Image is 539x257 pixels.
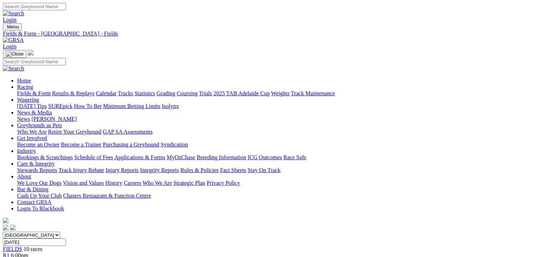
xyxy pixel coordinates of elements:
[199,90,212,96] a: Trials
[17,173,31,180] a: About
[17,116,536,122] div: News & Media
[207,180,240,186] a: Privacy Policy
[3,17,16,23] a: Login
[157,90,175,96] a: Grading
[220,167,246,173] a: Fact Sheets
[248,154,282,160] a: ICG Outcomes
[103,129,153,135] a: GAP SA Assessments
[105,180,122,186] a: History
[118,90,133,96] a: Tracks
[28,50,33,55] img: logo-grsa-white.png
[3,239,66,246] input: Select date
[114,154,165,160] a: Applications & Forms
[3,10,24,17] img: Search
[24,246,42,252] span: 10 races
[17,77,31,84] a: Home
[3,3,66,10] input: Search
[17,141,536,148] div: Get Involved
[142,180,172,186] a: Who We Are
[17,116,30,122] a: News
[17,141,59,148] a: Become an Owner
[3,31,536,37] a: Fields & Form - [GEOGRAPHIC_DATA] - Fields
[31,116,77,122] a: [PERSON_NAME]
[124,180,141,186] a: Careers
[58,167,104,173] a: Track Injury Rebate
[177,90,198,96] a: Coursing
[3,65,24,72] img: Search
[17,90,51,96] a: Fields & Form
[17,199,51,205] a: Contact GRSA
[283,154,306,160] a: Race Safe
[17,109,52,116] a: News & Media
[17,129,47,135] a: Who We Are
[3,23,22,31] button: Toggle navigation
[63,180,104,186] a: Vision and Values
[3,225,9,230] img: facebook.svg
[17,97,39,103] a: Wagering
[291,90,335,96] a: Track Maintenance
[3,58,66,65] input: Search
[140,167,179,173] a: Integrity Reports
[63,193,151,199] a: Chasers Restaurant & Function Centre
[17,129,536,135] div: Greyhounds as Pets
[6,51,24,57] img: Close
[17,90,536,97] div: Racing
[17,148,36,154] a: Industry
[17,103,536,109] div: Wagering
[17,180,536,186] div: About
[162,103,179,109] a: Isolynx
[17,103,47,109] a: [DATE] Tips
[161,141,188,148] a: Syndication
[74,103,102,109] a: How To Bet
[17,167,536,173] div: Care & Integrity
[52,90,94,96] a: Results & Replays
[17,84,33,90] a: Racing
[17,205,64,212] a: Login To Blackbook
[167,154,195,160] a: MyOzChase
[7,24,19,30] span: Menu
[3,37,24,43] img: GRSA
[180,167,219,173] a: Rules & Policies
[17,186,48,192] a: Bar & Dining
[17,193,536,199] div: Bar & Dining
[17,167,57,173] a: Stewards Reports
[17,122,62,128] a: Greyhounds as Pets
[48,129,102,135] a: Retire Your Greyhound
[105,167,139,173] a: Injury Reports
[248,167,280,173] a: Stay On Track
[17,154,73,160] a: Bookings & Scratchings
[3,43,16,49] a: Login
[10,225,16,230] img: twitter.svg
[173,180,205,186] a: Strategic Plan
[17,161,55,167] a: Care & Integrity
[135,90,155,96] a: Statistics
[96,90,116,96] a: Calendar
[197,154,246,160] a: Breeding Information
[213,90,270,96] a: 2025 TAB Adelaide Cup
[74,154,113,160] a: Schedule of Fees
[103,141,159,148] a: Purchasing a Greyhound
[17,180,61,186] a: We Love Our Dogs
[61,141,102,148] a: Become a Trainer
[17,193,62,199] a: Cash Up Your Club
[3,246,22,252] a: FIELDS
[17,154,536,161] div: Industry
[3,218,9,223] img: logo-grsa-white.png
[103,103,160,109] a: Minimum Betting Limits
[3,50,26,58] button: Toggle navigation
[48,103,72,109] a: SUREpick
[271,90,290,96] a: Weights
[17,135,47,141] a: Get Involved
